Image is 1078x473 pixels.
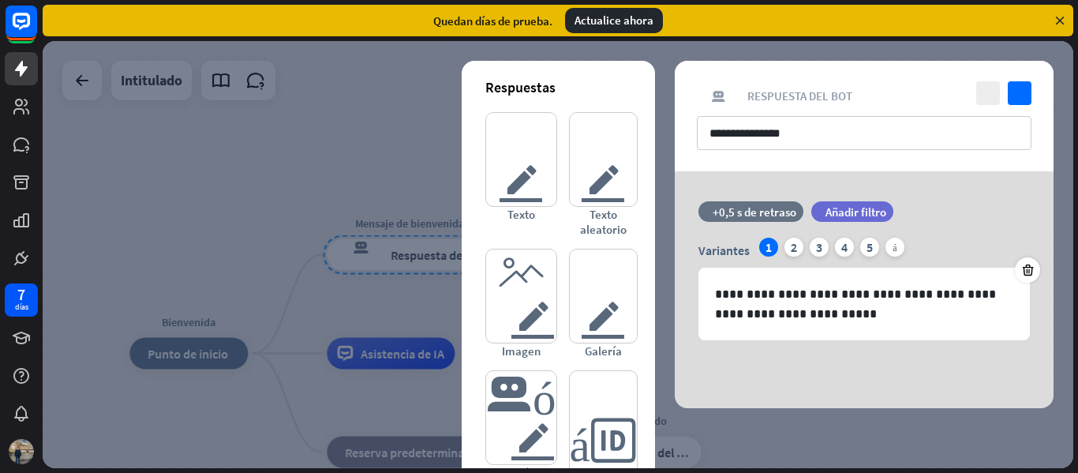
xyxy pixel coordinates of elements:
[825,205,886,220] font: Añadir filtro
[5,283,38,317] a: 7 días
[816,239,822,255] font: 3
[893,242,896,252] font: más
[867,239,873,255] font: 5
[433,13,552,28] font: Quedan días de prueba.
[17,284,25,304] font: 7
[765,239,772,255] font: 1
[13,6,60,54] button: Abrir el widget de chat LiveChat
[713,205,796,220] font: +0,5 s de retraso
[791,239,797,255] font: 2
[747,88,852,103] font: Respuesta del bot
[575,13,653,28] font: Actualice ahora
[697,89,739,103] font: respuesta del bot de bloqueo
[15,302,28,312] font: días
[698,242,750,258] font: Variantes
[841,239,848,255] font: 4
